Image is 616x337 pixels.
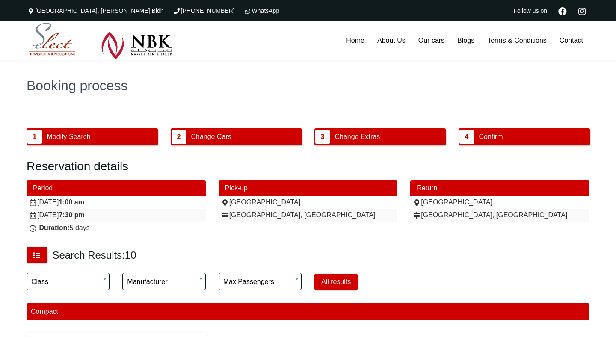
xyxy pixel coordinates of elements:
[412,198,587,207] div: [GEOGRAPHIC_DATA]
[27,128,158,145] button: 1 Modify Search
[59,198,84,206] strong: 1:00 am
[459,128,590,145] button: 4 Confirm
[172,7,235,14] a: [PHONE_NUMBER]
[27,130,42,144] span: 1
[27,180,206,196] div: Period
[221,211,396,219] div: [GEOGRAPHIC_DATA], [GEOGRAPHIC_DATA]
[314,274,358,290] button: All results
[27,79,589,92] h1: Booking process
[476,129,506,145] span: Confirm
[127,273,201,290] span: Manufacturer
[29,23,172,59] img: Select Rent a Car
[451,21,481,60] a: Blogs
[27,159,589,174] h2: Reservation details
[340,21,371,60] a: Home
[223,273,297,290] span: Max passengers
[481,21,553,60] a: Terms & Conditions
[459,130,474,144] span: 4
[27,303,589,320] div: Compact
[171,128,302,145] button: 2 Change Cars
[125,249,136,261] span: 10
[555,6,570,15] a: Facebook
[31,273,105,290] span: Class
[188,129,234,145] span: Change Cars
[575,6,589,15] a: Instagram
[410,180,589,196] div: Return
[314,128,446,145] button: 3 Change Extras
[371,21,412,60] a: About Us
[172,130,186,144] span: 2
[412,211,587,219] div: [GEOGRAPHIC_DATA], [GEOGRAPHIC_DATA]
[29,224,204,232] div: 5 days
[52,249,136,262] h3: Search Results:
[221,198,396,207] div: [GEOGRAPHIC_DATA]
[332,129,383,145] span: Change Extras
[553,21,589,60] a: Contact
[59,211,84,219] strong: 7:30 pm
[315,130,330,144] span: 3
[412,21,451,60] a: Our cars
[219,273,302,290] span: Max passengers
[122,273,205,290] span: Manufacturer
[44,129,93,145] span: Modify Search
[27,273,110,290] span: Class
[219,180,398,196] div: Pick-up
[39,224,69,231] strong: Duration:
[29,198,204,207] div: [DATE]
[29,211,204,219] div: [DATE]
[243,7,280,14] a: WhatsApp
